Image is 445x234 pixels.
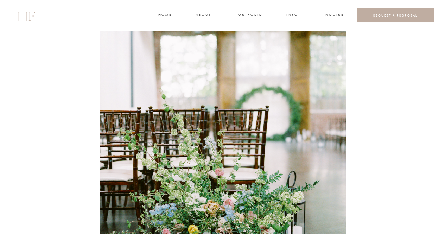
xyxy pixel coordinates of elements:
[158,12,171,19] a: home
[236,12,262,19] a: portfolio
[196,12,211,19] a: about
[17,5,35,26] a: HF
[286,12,299,19] a: INFO
[324,12,343,19] a: INQUIRE
[362,13,429,17] a: REQUEST A PROPOSAL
